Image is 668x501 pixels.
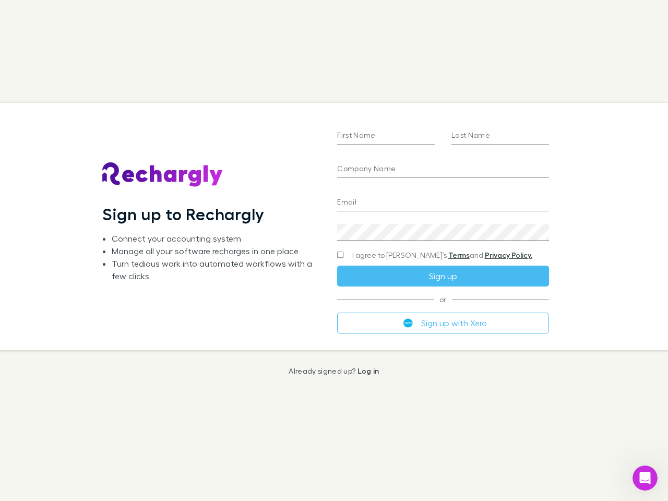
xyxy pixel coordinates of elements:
[112,257,320,282] li: Turn tedious work into automated workflows with a few clicks
[357,366,379,375] a: Log in
[448,250,470,259] a: Terms
[337,299,548,300] span: or
[485,250,532,259] a: Privacy Policy.
[112,245,320,257] li: Manage all your software recharges in one place
[403,318,413,328] img: Xero's logo
[102,162,223,187] img: Rechargly's Logo
[337,266,548,287] button: Sign up
[633,466,658,491] iframe: Intercom live chat
[112,232,320,245] li: Connect your accounting system
[102,204,265,224] h1: Sign up to Rechargly
[337,313,548,333] button: Sign up with Xero
[289,367,379,375] p: Already signed up?
[352,250,532,260] span: I agree to [PERSON_NAME]’s and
